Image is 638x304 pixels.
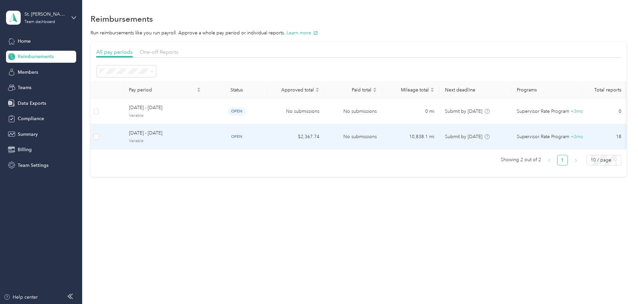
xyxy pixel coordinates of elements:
[211,87,262,93] div: Status
[574,159,578,163] span: right
[129,87,195,93] span: Pay period
[129,104,201,111] span: [DATE] - [DATE]
[140,49,178,55] span: One-off Reports
[382,81,440,99] th: Mileage total
[197,89,201,93] span: caret-down
[18,100,46,107] span: Data Exports
[129,129,201,137] span: [DATE] - [DATE]
[267,124,325,149] td: $2,367.74
[129,138,201,144] span: Variable
[24,20,55,24] div: Team dashboard
[228,133,246,140] span: open
[445,108,482,114] span: Submit by [DATE]
[18,38,31,45] span: Home
[129,113,201,119] span: Variable
[273,87,314,93] span: Approved total
[18,146,32,153] span: Billing
[18,131,38,138] span: Summary
[557,155,568,166] li: 1
[315,89,319,93] span: caret-down
[325,99,382,124] td: No submissions
[583,81,626,99] th: Total reports
[445,134,482,139] span: Submit by [DATE]
[430,89,434,93] span: caret-down
[440,81,511,99] th: Next deadline
[587,155,621,166] div: Page Size
[511,81,583,99] th: Programs
[96,49,133,55] span: All pay periods
[197,86,201,90] span: caret-up
[517,108,569,115] span: Supervisor Rate Program
[325,81,382,99] th: Paid total
[501,155,541,165] span: Showing 2 out of 2
[583,99,626,124] td: 0
[315,86,319,90] span: caret-up
[591,155,617,165] span: 10 / page
[287,29,318,36] button: Learn more
[544,155,554,166] li: Previous Page
[18,53,54,60] span: Reimbursements
[382,124,440,149] td: 10,838.1 mi
[571,155,581,166] li: Next Page
[24,11,66,18] div: St. [PERSON_NAME]
[430,86,434,90] span: caret-up
[583,124,626,149] td: 18
[601,267,638,304] iframe: Everlance-gr Chat Button Frame
[557,155,568,165] a: 1
[91,15,153,22] h1: Reimbursements
[571,108,588,114] span: + 3 more
[387,87,429,93] span: Mileage total
[18,69,38,76] span: Members
[382,99,440,124] td: 0 mi
[325,124,382,149] td: No submissions
[571,155,581,166] button: right
[544,155,554,166] button: left
[373,86,377,90] span: caret-up
[373,89,377,93] span: caret-down
[517,133,569,140] span: Supervisor Rate Program
[18,115,44,122] span: Compliance
[547,159,551,163] span: left
[18,84,31,91] span: Teams
[267,81,325,99] th: Approved total
[18,162,48,169] span: Team Settings
[571,134,588,139] span: + 3 more
[124,81,206,99] th: Pay period
[267,99,325,124] td: No submissions
[228,107,246,115] span: open
[330,87,371,93] span: Paid total
[91,29,627,36] p: Run reimbursements like you run payroll. Approve a whole pay period or individual reports.
[4,294,38,301] button: Help center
